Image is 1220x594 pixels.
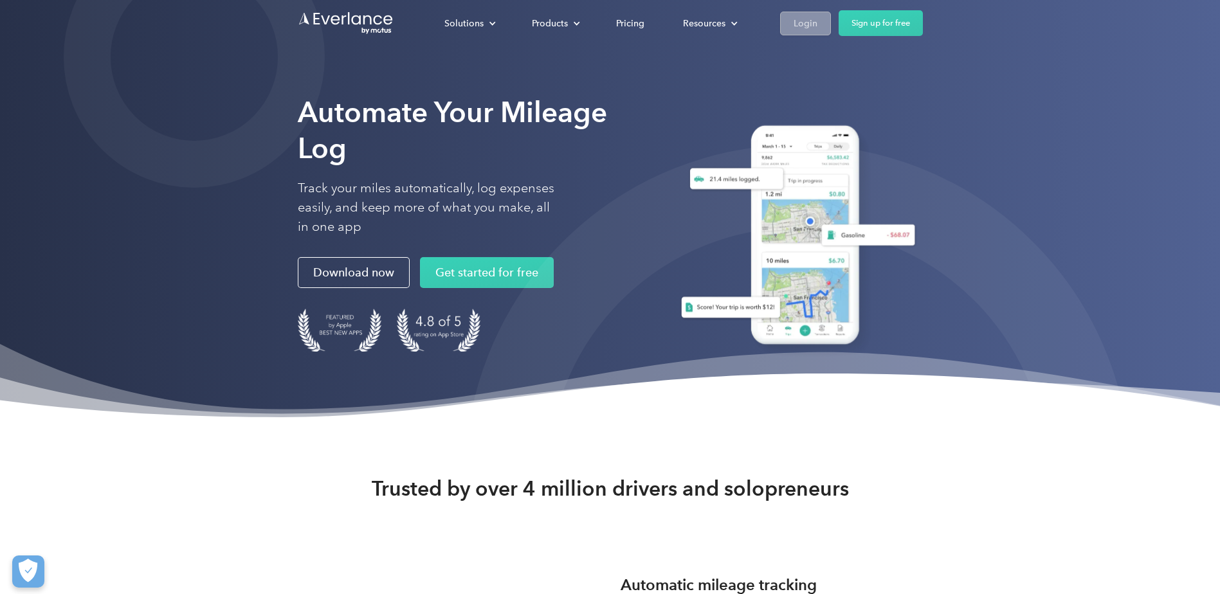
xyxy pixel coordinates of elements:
a: Pricing [603,12,657,35]
div: Products [519,12,590,35]
div: Solutions [444,15,484,32]
a: Login [780,12,831,35]
p: Track your miles automatically, log expenses easily, and keep more of what you make, all in one app [298,179,555,237]
a: Get started for free [420,257,554,288]
a: Go to homepage [298,11,394,35]
strong: Trusted by over 4 million drivers and solopreneurs [372,476,849,501]
a: Sign up for free [839,10,923,36]
img: Badge for Featured by Apple Best New Apps [298,309,381,352]
button: Cookies Settings [12,555,44,588]
div: Login [794,15,817,32]
div: Resources [670,12,748,35]
img: 4.9 out of 5 stars on the app store [397,309,480,352]
div: Resources [683,15,725,32]
div: Products [532,15,568,32]
img: Everlance, mileage tracker app, expense tracking app [666,116,923,359]
div: Pricing [616,15,644,32]
a: Download now [298,257,410,288]
strong: Automate Your Mileage Log [298,95,607,165]
div: Solutions [432,12,506,35]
